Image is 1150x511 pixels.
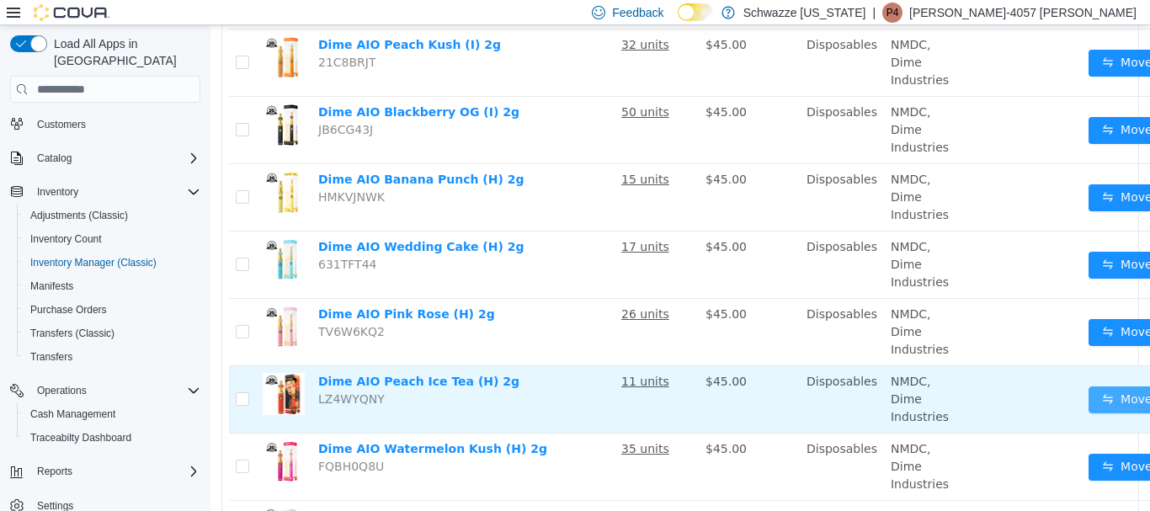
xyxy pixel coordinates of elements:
span: Traceabilty Dashboard [30,431,131,444]
button: icon: swapMove [878,24,956,51]
span: $45.00 [495,349,536,363]
button: Operations [30,381,93,401]
span: Inventory Count [30,232,102,246]
span: Purchase Orders [30,303,107,317]
td: Disposables [589,274,673,341]
span: Transfers (Classic) [30,327,114,340]
u: 35 units [411,417,459,430]
p: Schwazze [US_STATE] [743,3,866,23]
span: Manifests [24,276,200,296]
button: Reports [30,461,79,482]
span: $45.00 [495,417,536,430]
span: Catalog [37,152,72,165]
button: icon: swapMove [878,361,956,388]
span: LZ4WYQNY [108,367,174,381]
a: Inventory Manager (Classic) [24,253,163,273]
div: Patrick-4057 Leyba [882,3,902,23]
a: Dime AIO Watermelon Kush (H) 2g [108,417,337,430]
span: NMDC, Dime Industries [680,80,738,129]
a: Dime AIO Banana Punch (H) 2g [108,147,314,161]
span: Customers [30,114,200,135]
button: Purchase Orders [17,298,207,322]
u: 17 units [411,215,459,228]
td: Disposables [589,139,673,206]
span: TV6W6KQ2 [108,300,174,313]
a: Manifests [24,276,80,296]
span: Manifests [30,279,73,293]
img: Dime AIO Peach Ice Tea (H) 2g hero shot [52,348,94,390]
span: Transfers (Classic) [24,323,200,343]
a: Dime AIO Pink Rose (H) 2g [108,282,285,295]
span: Purchase Orders [24,300,200,320]
a: Traceabilty Dashboard [24,428,138,448]
button: icon: swapMove [878,428,956,455]
button: Catalog [3,146,207,170]
a: Dime AIO Wedding Cake (H) 2g [108,215,314,228]
span: P4 [886,3,899,23]
a: Transfers (Classic) [24,323,121,343]
a: Adjustments (Classic) [24,205,135,226]
button: icon: swapMove [878,92,956,119]
a: Customers [30,114,93,135]
span: NMDC, Dime Industries [680,147,738,196]
button: Traceabilty Dashboard [17,426,207,450]
a: Dime AIO Peach Ice Tea (H) 2g [108,349,309,363]
span: NMDC, Dime Industries [680,215,738,263]
td: Disposables [589,4,673,72]
a: Purchase Orders [24,300,114,320]
img: Dime AIO Watermelon Kush (H) 2g hero shot [52,415,94,457]
td: Disposables [589,408,673,476]
span: HMKVJNWK [108,165,174,178]
a: Dime AIO Cantaloupe Dream (S) 2g [108,484,341,498]
span: Cash Management [30,407,115,421]
td: Disposables [589,206,673,274]
u: 50 units [411,80,459,93]
span: Operations [30,381,200,401]
button: Customers [3,112,207,136]
a: Dime AIO Peach Kush (I) 2g [108,13,290,26]
span: Inventory Count [24,229,200,249]
button: Manifests [17,274,207,298]
u: 19 units [411,484,459,498]
img: Cova [34,4,109,21]
span: NMDC, Dime Industries [680,417,738,466]
td: Disposables [589,72,673,139]
span: Load All Apps in [GEOGRAPHIC_DATA] [47,35,200,69]
img: Dime AIO Blackberry OG (I) 2g hero shot [52,78,94,120]
button: Inventory [30,182,85,202]
img: Dime AIO Peach Kush (I) 2g hero shot [52,11,94,53]
span: $45.00 [495,147,536,161]
u: 11 units [411,349,459,363]
span: NMDC, Dime Industries [680,282,738,331]
img: Dime AIO Pink Rose (H) 2g hero shot [52,280,94,322]
span: $45.00 [495,80,536,93]
span: $45.00 [495,282,536,295]
span: Feedback [612,4,663,21]
td: Disposables [589,341,673,408]
span: Operations [37,384,87,397]
p: | [872,3,876,23]
span: Adjustments (Classic) [30,209,128,222]
u: 32 units [411,13,459,26]
span: 631TFT44 [108,232,166,246]
span: $45.00 [495,13,536,26]
button: Inventory Count [17,227,207,251]
span: $45.00 [495,215,536,228]
a: Inventory Count [24,229,109,249]
button: Inventory Manager (Classic) [17,251,207,274]
span: FQBH0Q8U [108,434,173,448]
button: Catalog [30,148,78,168]
button: Inventory [3,180,207,204]
span: NMDC, Dime Industries [680,13,738,61]
a: Dime AIO Blackberry OG (I) 2g [108,80,309,93]
a: Transfers [24,347,79,367]
a: Cash Management [24,404,122,424]
span: Traceabilty Dashboard [24,428,200,448]
span: Reports [37,465,72,478]
button: Adjustments (Classic) [17,204,207,227]
span: NMDC, Dime Industries [680,349,738,398]
img: Dime AIO Wedding Cake (H) 2g hero shot [52,213,94,255]
span: Inventory Manager (Classic) [24,253,200,273]
button: Cash Management [17,402,207,426]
